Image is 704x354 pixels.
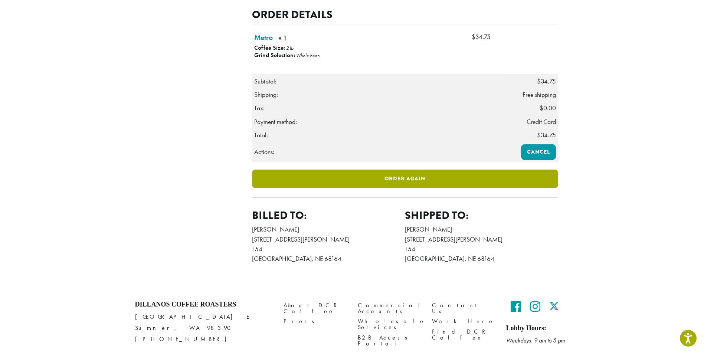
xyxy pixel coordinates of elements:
[521,144,556,160] a: Cancel order 316161
[252,142,504,162] th: Actions:
[254,32,273,43] a: Metro
[254,44,285,52] strong: Coffee Size:
[254,51,295,59] strong: Grind Selection:
[504,115,558,128] td: Credit Card
[296,52,320,59] p: Whole Bean
[405,224,558,264] address: [PERSON_NAME] [STREET_ADDRESS][PERSON_NAME] 154 [GEOGRAPHIC_DATA], NE 68164
[252,88,504,101] th: Shipping:
[284,317,347,327] a: Press
[252,128,504,142] th: Total:
[537,131,541,139] span: $
[537,77,556,85] span: 34.75
[252,115,504,128] th: Payment method:
[432,301,495,317] a: Contact Us
[135,301,272,309] h4: Dillanos Coffee Roasters
[472,33,475,41] span: $
[537,131,556,139] span: 34.75
[472,33,491,41] bdi: 34.75
[540,104,556,112] span: 0.00
[358,332,421,348] a: B2B Access Portal
[432,317,495,327] a: Work Here
[540,104,543,112] span: $
[537,77,541,85] span: $
[358,301,421,317] a: Commercial Accounts
[284,301,347,317] a: About DCR Coffee
[506,324,569,332] h5: Lobby Hours:
[252,74,504,88] th: Subtotal:
[252,224,405,264] address: [PERSON_NAME] [STREET_ADDRESS][PERSON_NAME] 154 [GEOGRAPHIC_DATA], NE 68164
[278,33,308,45] strong: × 1
[135,311,272,345] p: [GEOGRAPHIC_DATA] E Sumner, WA 98390 [PHONE_NUMBER]
[286,45,294,51] p: 2 lb
[252,101,504,115] th: Tax:
[405,209,558,222] h2: Shipped to:
[252,209,405,222] h2: Billed to:
[506,337,565,344] em: Weekdays 9 am to 5 pm
[252,170,558,188] a: Order again
[358,317,421,332] a: Wholesale Services
[252,8,558,21] h2: Order details
[432,327,495,342] a: Find DCR Coffee
[504,88,558,101] td: Free shipping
